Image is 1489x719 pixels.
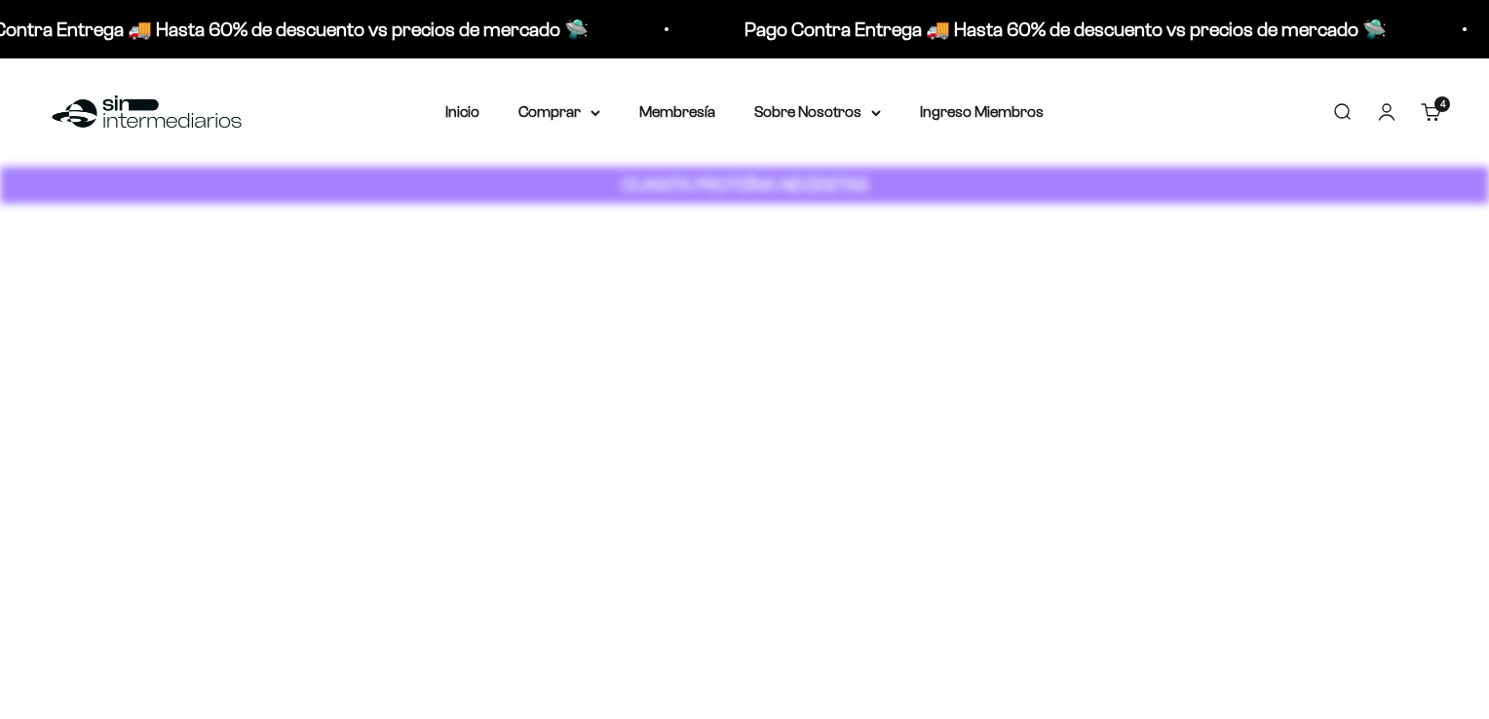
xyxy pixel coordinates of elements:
span: 4 [1440,100,1445,109]
a: Ingreso Miembros [920,103,1044,120]
a: Membresía [639,103,715,120]
p: Pago Contra Entrega 🚚 Hasta 60% de descuento vs precios de mercado 🛸 [744,14,1387,45]
strong: CUANTA PROTEÍNA NECESITAS [622,174,868,195]
summary: Comprar [518,99,600,125]
summary: Sobre Nosotros [754,99,881,125]
a: Inicio [445,103,479,120]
